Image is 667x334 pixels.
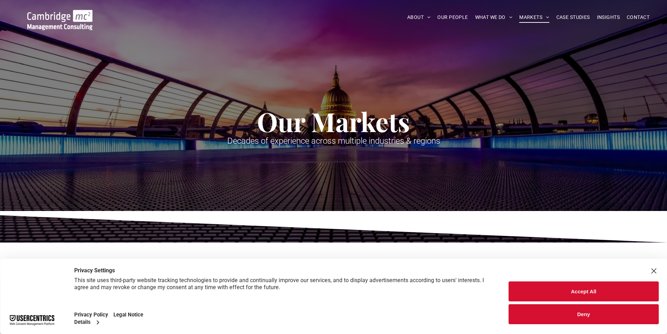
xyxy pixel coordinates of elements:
[623,12,653,23] a: CONTACT
[404,12,434,23] a: ABOUT
[434,12,471,23] a: OUR PEOPLE
[27,11,92,18] a: Your Business Transformed | Cambridge Management Consulting
[472,12,516,23] a: WHAT WE DO
[227,136,440,146] span: Decades of experience across multiple industries & regions
[516,12,553,23] a: MARKETS
[553,12,593,23] a: CASE STUDIES
[593,12,623,23] a: INSIGHTS
[27,10,92,30] img: Go to Homepage
[257,104,410,139] span: Our Markets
